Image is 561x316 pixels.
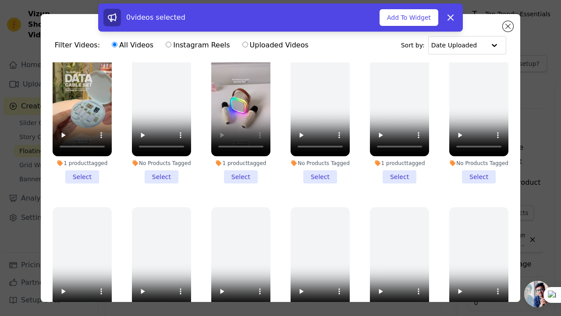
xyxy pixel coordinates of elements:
[211,160,270,167] div: 1 product tagged
[401,36,507,54] div: Sort by:
[53,160,112,167] div: 1 product tagged
[165,39,230,51] label: Instagram Reels
[291,160,350,167] div: No Products Tagged
[111,39,154,51] label: All Videos
[55,35,313,55] div: Filter Videos:
[242,39,309,51] label: Uploaded Videos
[449,160,508,167] div: No Products Tagged
[370,160,429,167] div: 1 product tagged
[380,9,438,26] button: Add To Widget
[132,160,191,167] div: No Products Tagged
[126,13,185,22] span: 0 videos selected
[524,281,550,307] a: Open chat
